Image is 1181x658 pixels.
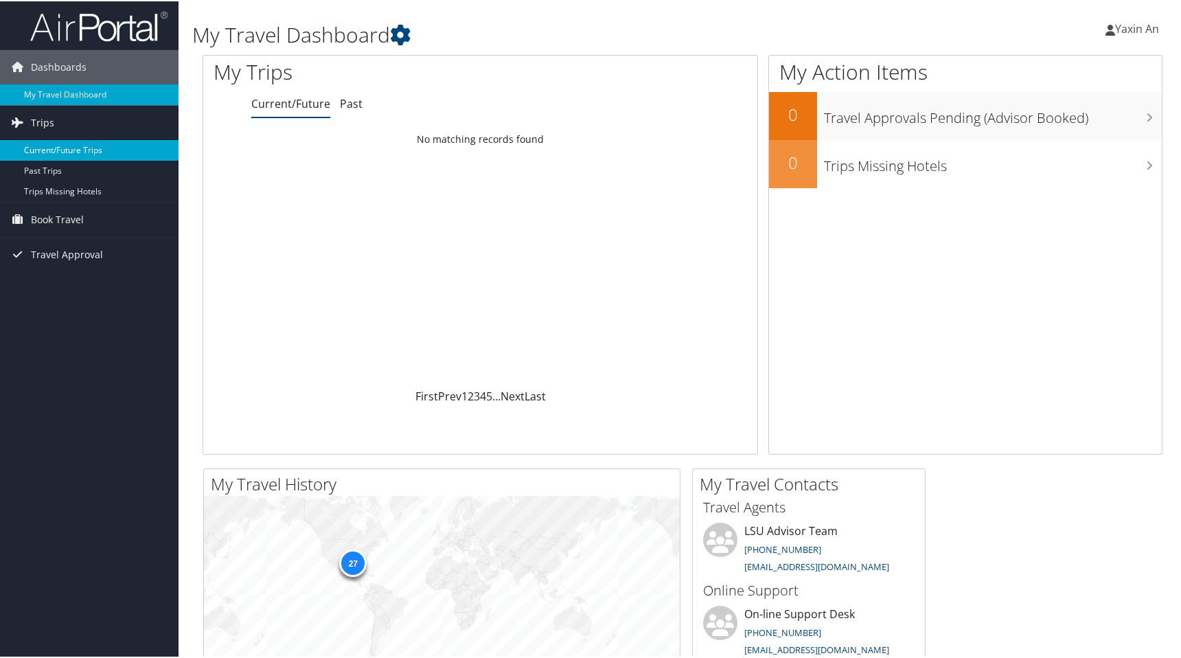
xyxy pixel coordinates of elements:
[461,387,468,402] a: 1
[769,150,817,173] h2: 0
[700,471,925,495] h2: My Travel Contacts
[501,387,525,402] a: Next
[486,387,492,402] a: 5
[31,236,103,271] span: Travel Approval
[769,91,1162,139] a: 0Travel Approvals Pending (Advisor Booked)
[703,497,915,516] h3: Travel Agents
[192,19,846,48] h1: My Travel Dashboard
[744,559,889,571] a: [EMAIL_ADDRESS][DOMAIN_NAME]
[1115,20,1159,35] span: Yaxin An
[415,387,438,402] a: First
[703,580,915,599] h3: Online Support
[211,471,680,495] h2: My Travel History
[525,387,546,402] a: Last
[492,387,501,402] span: …
[769,139,1162,187] a: 0Trips Missing Hotels
[31,49,87,83] span: Dashboards
[468,387,474,402] a: 2
[744,625,821,637] a: [PHONE_NUMBER]
[769,102,817,125] h2: 0
[339,548,367,576] div: 27
[480,387,486,402] a: 4
[251,95,330,110] a: Current/Future
[696,521,921,578] li: LSU Advisor Team
[30,9,168,41] img: airportal-logo.png
[31,201,84,236] span: Book Travel
[744,642,889,655] a: [EMAIL_ADDRESS][DOMAIN_NAME]
[744,542,821,554] a: [PHONE_NUMBER]
[824,148,1162,174] h3: Trips Missing Hotels
[340,95,363,110] a: Past
[474,387,480,402] a: 3
[214,56,516,85] h1: My Trips
[438,387,461,402] a: Prev
[1105,7,1173,48] a: Yaxin An
[824,100,1162,126] h3: Travel Approvals Pending (Advisor Booked)
[769,56,1162,85] h1: My Action Items
[31,104,54,139] span: Trips
[203,126,757,150] td: No matching records found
